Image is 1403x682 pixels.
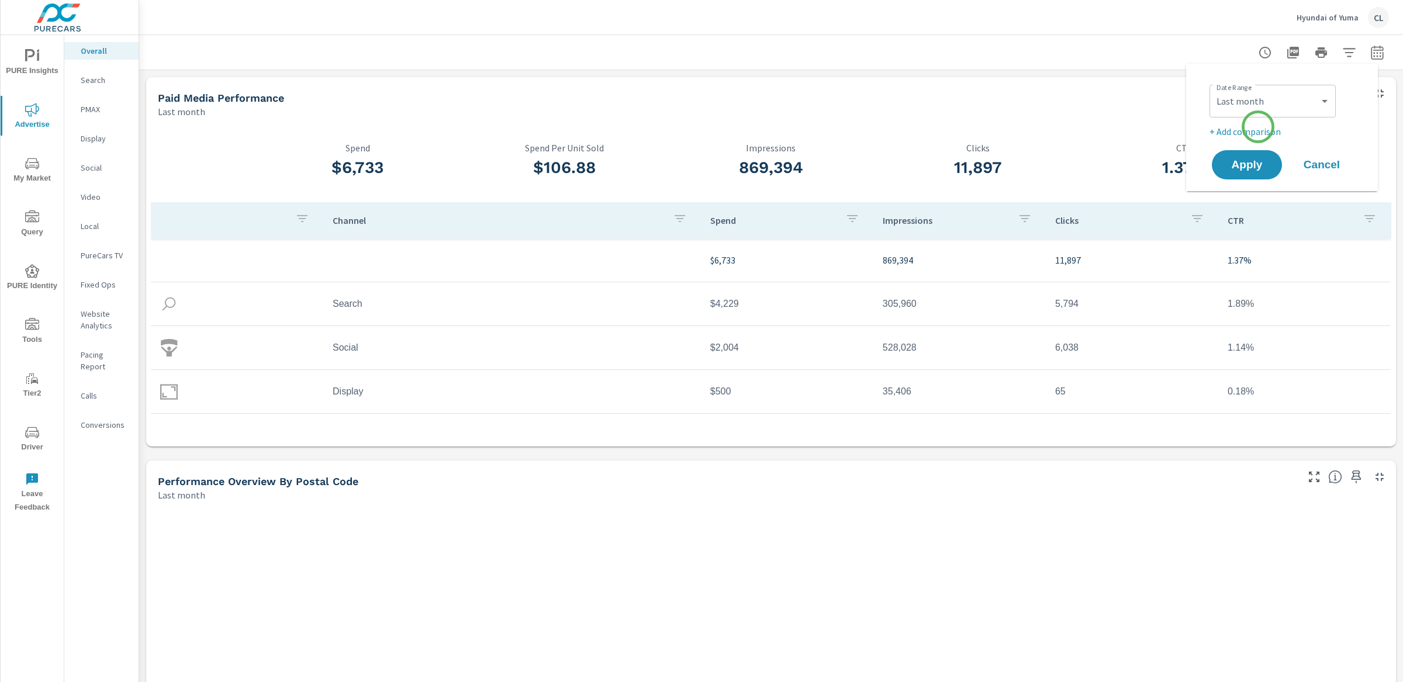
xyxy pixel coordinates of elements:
div: PureCars TV [64,247,139,264]
p: 11,897 [1055,253,1209,267]
span: PURE Insights [4,49,60,78]
img: icon-display.svg [160,383,178,400]
button: Minimize Widget [1370,468,1389,486]
p: Spend [254,143,461,153]
td: 1.14% [1218,333,1391,362]
div: Display [64,130,139,147]
button: Apply Filters [1338,41,1361,64]
button: "Export Report to PDF" [1281,41,1305,64]
p: Impressions [883,214,1008,226]
p: CTR [1228,214,1353,226]
div: PMAX [64,101,139,118]
h5: Performance Overview By Postal Code [158,475,358,487]
div: Video [64,188,139,206]
button: Print Report [1309,41,1333,64]
div: CL [1368,7,1389,28]
span: Cancel [1298,160,1345,170]
td: $4,229 [701,289,873,319]
td: 305,960 [873,289,1046,319]
p: Hyundai of Yuma [1297,12,1359,23]
p: Search [81,74,129,86]
div: Overall [64,42,139,60]
div: nav menu [1,35,64,519]
span: Tier2 [4,372,60,400]
p: Overall [81,45,129,57]
p: Calls [81,390,129,401]
p: Last month [158,488,205,502]
p: Website Analytics [81,308,129,331]
p: Pacing Report [81,349,129,372]
td: Search [323,289,701,319]
div: Conversions [64,416,139,434]
td: Display [323,377,701,406]
button: Make Fullscreen [1305,468,1323,486]
td: 6,038 [1046,333,1218,362]
td: 5,794 [1046,289,1218,319]
p: Display [81,133,129,144]
div: Social [64,159,139,176]
p: Video [81,191,129,203]
button: Select Date Range [1366,41,1389,64]
td: $500 [701,377,873,406]
td: 1.89% [1218,289,1391,319]
h3: 11,897 [875,158,1081,178]
td: Social [323,333,701,362]
h3: $106.88 [461,158,668,178]
td: $2,004 [701,333,873,362]
td: 528,028 [873,333,1046,362]
p: Clicks [1055,214,1181,226]
span: My Market [4,157,60,185]
span: Understand performance data by postal code. Individual postal codes can be selected and expanded ... [1328,470,1342,484]
p: 1.37% [1228,253,1381,267]
span: PURE Identity [4,264,60,293]
span: Query [4,210,60,239]
span: Leave Feedback [4,472,60,514]
span: Advertise [4,103,60,131]
img: icon-search.svg [160,295,178,313]
div: Local [64,217,139,235]
p: CTR [1081,143,1288,153]
td: 35,406 [873,377,1046,406]
p: PMAX [81,103,129,115]
h5: Paid Media Performance [158,92,284,104]
p: Last month [158,105,205,119]
div: Fixed Ops [64,276,139,293]
img: icon-social.svg [160,339,178,356]
button: Apply [1212,150,1282,179]
p: Spend [710,214,836,226]
p: Fixed Ops [81,279,129,290]
p: Social [81,162,129,174]
p: Channel [333,214,664,226]
p: Clicks [875,143,1081,153]
span: Apply [1224,160,1270,170]
div: Pacing Report [64,346,139,375]
div: Website Analytics [64,305,139,334]
span: Driver [4,425,60,454]
p: 869,394 [883,253,1036,267]
button: Cancel [1287,150,1357,179]
p: $6,733 [710,253,864,267]
p: + Add comparison [1210,124,1359,139]
td: 65 [1046,377,1218,406]
div: Calls [64,387,139,404]
span: Tools [4,318,60,347]
h3: 1.37% [1081,158,1288,178]
h3: 869,394 [668,158,875,178]
h3: $6,733 [254,158,461,178]
td: 0.18% [1218,377,1391,406]
p: PureCars TV [81,250,129,261]
p: Local [81,220,129,232]
span: Save this to your personalized report [1347,468,1366,486]
p: Conversions [81,419,129,431]
p: Spend Per Unit Sold [461,143,668,153]
div: Search [64,71,139,89]
p: Impressions [668,143,875,153]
